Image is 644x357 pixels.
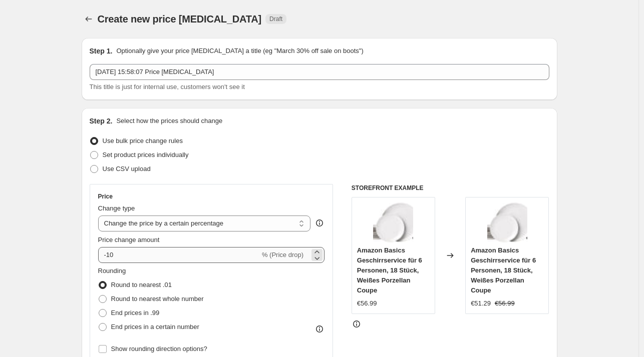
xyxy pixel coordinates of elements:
span: Round to nearest .01 [111,281,172,288]
span: End prices in a certain number [111,323,199,330]
p: Optionally give your price [MEDICAL_DATA] a title (eg "March 30% off sale on boots") [116,46,363,56]
img: 618TVX6BwOL_80x.jpg [373,202,413,242]
h3: Price [98,192,113,200]
span: Draft [269,15,282,23]
button: Price change jobs [82,12,96,26]
h2: Step 2. [90,116,113,126]
span: Create new price [MEDICAL_DATA] [98,13,262,24]
span: This title is just for internal use, customers won't see it [90,83,245,90]
div: help [314,218,325,228]
span: Rounding [98,267,126,274]
span: % (Price drop) [262,251,303,258]
span: Price change amount [98,236,160,243]
input: 30% off holiday sale [90,64,549,80]
span: Amazon Basics Geschirrservice für 6 Personen, 18 Stück, Weißes Porzellan Coupe [471,246,536,294]
p: Select how the prices should change [116,116,222,126]
span: Change type [98,204,135,212]
input: -15 [98,247,260,263]
span: End prices in .99 [111,309,160,316]
span: Set product prices individually [103,151,189,158]
h6: STOREFRONT EXAMPLE [352,184,549,192]
span: Use CSV upload [103,165,151,172]
div: €56.99 [357,298,377,308]
strike: €56.99 [495,298,515,308]
h2: Step 1. [90,46,113,56]
div: €51.29 [471,298,491,308]
span: Show rounding direction options? [111,345,207,352]
span: Amazon Basics Geschirrservice für 6 Personen, 18 Stück, Weißes Porzellan Coupe [357,246,422,294]
span: Round to nearest whole number [111,295,204,302]
img: 618TVX6BwOL_80x.jpg [487,202,527,242]
span: Use bulk price change rules [103,137,183,144]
